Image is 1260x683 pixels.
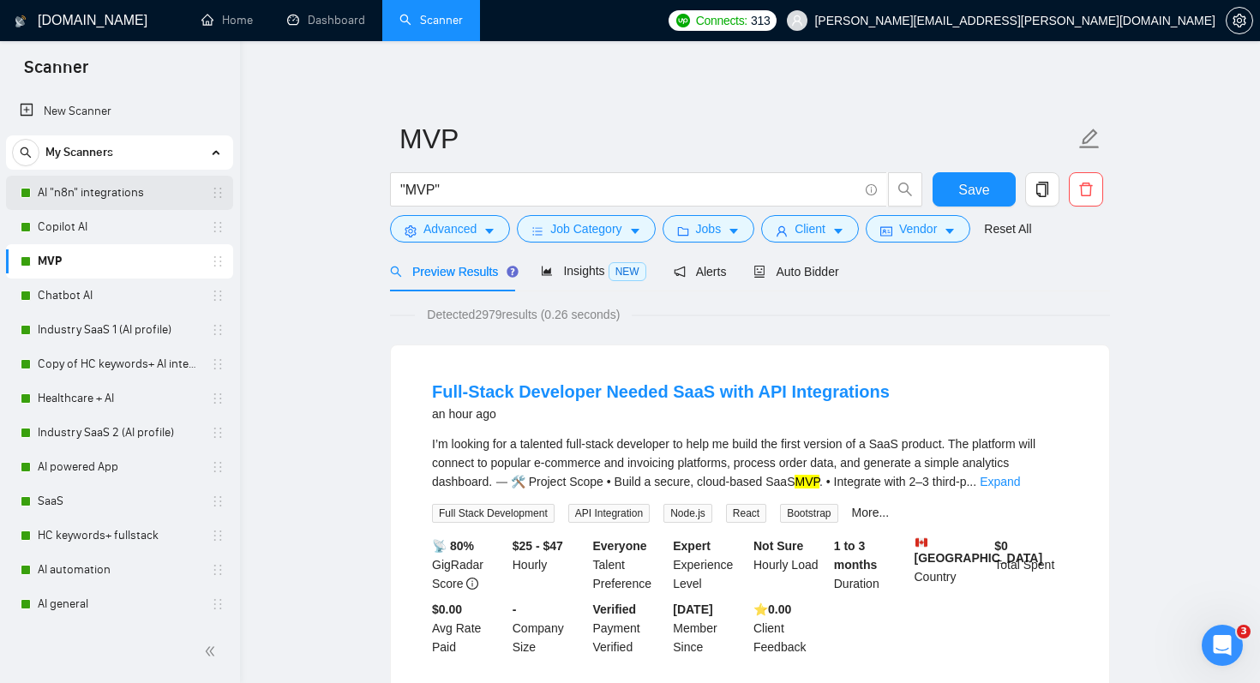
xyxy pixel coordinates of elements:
div: Company Size [509,600,590,656]
a: Reset All [984,219,1031,238]
span: Jobs [696,219,722,238]
img: 🇨🇦 [915,536,927,548]
a: Industry SaaS 1 (AI profile) [38,313,201,347]
span: Client [795,219,825,238]
b: $0.00 [432,602,462,616]
a: Copy of HC keywords+ AI integration [38,347,201,381]
span: holder [211,460,225,474]
a: AI powered App [38,450,201,484]
a: Industry SaaS 2 (AI profile) [38,416,201,450]
b: Expert [673,539,711,553]
span: double-left [204,643,221,660]
span: notification [674,266,686,278]
span: holder [211,563,225,577]
span: user [791,15,803,27]
span: search [889,182,921,197]
span: bars [531,225,543,237]
b: 1 to 3 months [834,539,878,572]
button: folderJobscaret-down [663,215,755,243]
span: setting [1227,14,1252,27]
button: idcardVendorcaret-down [866,215,970,243]
span: Scanner [10,55,102,91]
a: setting [1226,14,1253,27]
div: Hourly Load [750,536,831,593]
input: Search Freelance Jobs... [400,179,858,201]
span: caret-down [483,225,495,237]
span: holder [211,494,225,508]
div: GigRadar Score [429,536,509,593]
span: search [390,266,402,278]
div: I’m looking for a talented full-stack developer to help me build the first version of a SaaS prod... [432,434,1068,491]
span: API Integration [568,504,650,523]
a: Healthcare + AI [38,381,201,416]
a: Expand [980,475,1020,488]
span: Connects: [696,11,747,30]
span: Full Stack Development [432,504,555,523]
span: holder [211,220,225,234]
span: Insights [541,264,645,278]
b: Verified [593,602,637,616]
a: AI automation [38,553,201,587]
a: HC keywords+ fullstack [38,518,201,553]
input: Scanner name... [399,117,1075,160]
a: MVP [38,244,201,279]
iframe: Intercom live chat [1202,625,1243,666]
span: Auto Bidder [753,265,838,279]
span: search [13,147,39,159]
b: ⭐️ 0.00 [753,602,791,616]
a: Chatbot AI [38,279,201,313]
button: search [12,139,39,166]
span: My Scanners [45,135,113,170]
button: settingAdvancedcaret-down [390,215,510,243]
div: an hour ago [432,404,890,424]
span: user [776,225,788,237]
span: Job Category [550,219,621,238]
span: holder [211,323,225,337]
span: info-circle [866,184,877,195]
span: holder [211,426,225,440]
b: $ 0 [994,539,1008,553]
div: Hourly [509,536,590,593]
span: Detected 2979 results (0.26 seconds) [415,305,632,324]
a: New Scanner [20,94,219,129]
span: Advanced [423,219,477,238]
span: Preview Results [390,265,513,279]
span: setting [405,225,417,237]
span: ... [966,475,976,488]
div: Tooltip anchor [505,264,520,279]
span: holder [211,392,225,405]
span: area-chart [541,265,553,277]
div: Payment Verified [590,600,670,656]
span: NEW [609,262,646,281]
span: caret-down [832,225,844,237]
b: Everyone [593,539,647,553]
a: homeHome [201,13,253,27]
button: Save [933,172,1016,207]
div: Member Since [669,600,750,656]
button: delete [1069,172,1103,207]
div: Avg Rate Paid [429,600,509,656]
b: $25 - $47 [513,539,563,553]
a: SaaS [38,484,201,518]
mark: MVP [795,475,819,488]
button: setting [1226,7,1253,34]
span: copy [1026,182,1059,197]
span: Node.js [663,504,712,523]
a: searchScanner [399,13,463,27]
span: 313 [751,11,770,30]
div: Experience Level [669,536,750,593]
button: userClientcaret-down [761,215,859,243]
span: delete [1070,182,1102,197]
span: holder [211,255,225,268]
a: AI general [38,587,201,621]
div: Client Feedback [750,600,831,656]
span: caret-down [728,225,740,237]
span: holder [211,289,225,303]
a: Copilot AI [38,210,201,244]
span: caret-down [629,225,641,237]
span: holder [211,529,225,542]
a: AI "n8n" integrations [38,176,201,210]
img: logo [15,8,27,35]
span: holder [211,597,225,611]
span: Vendor [899,219,937,238]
